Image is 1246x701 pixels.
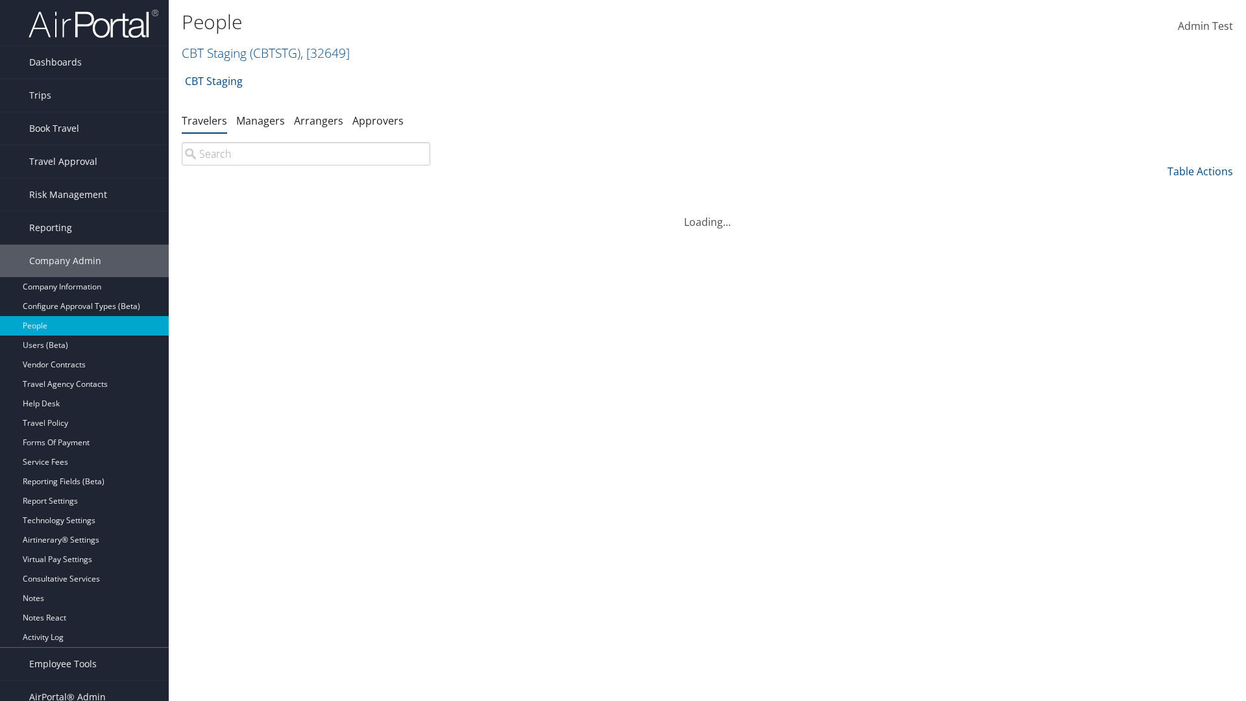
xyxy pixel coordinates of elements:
a: Table Actions [1167,164,1233,178]
input: Search [182,142,430,166]
span: Trips [29,79,51,112]
a: Approvers [352,114,404,128]
img: airportal-logo.png [29,8,158,39]
span: Admin Test [1178,19,1233,33]
h1: People [182,8,883,36]
span: Employee Tools [29,648,97,680]
a: Arrangers [294,114,343,128]
span: Dashboards [29,46,82,79]
a: Admin Test [1178,6,1233,47]
a: CBT Staging [185,68,243,94]
a: CBT Staging [182,44,350,62]
span: Company Admin [29,245,101,277]
div: Loading... [182,199,1233,230]
a: Travelers [182,114,227,128]
span: Travel Approval [29,145,97,178]
a: Managers [236,114,285,128]
span: Risk Management [29,178,107,211]
span: Book Travel [29,112,79,145]
span: ( CBTSTG ) [250,44,300,62]
span: Reporting [29,212,72,244]
span: , [ 32649 ] [300,44,350,62]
